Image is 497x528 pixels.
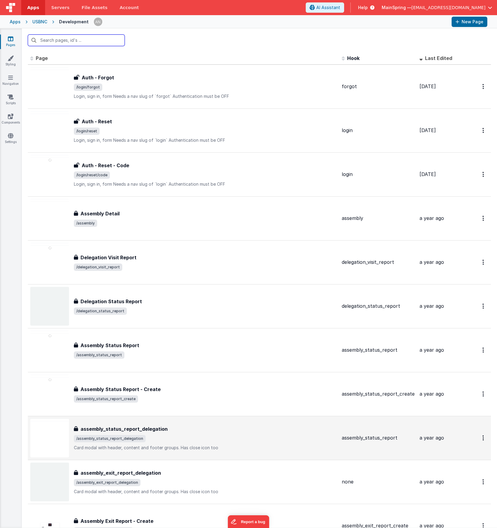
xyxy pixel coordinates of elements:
[81,386,161,393] h3: Assembly Status Report - Create
[74,128,100,135] span: /login/reset
[342,215,415,222] div: assembly
[420,347,444,353] span: a year ago
[425,55,452,61] span: Last Edited
[479,432,489,444] button: Options
[74,479,140,486] span: /assembly_exit_report_delegation
[342,347,415,354] div: assembly_status_report
[74,395,138,403] span: /assembly_status_report_create
[10,19,21,25] div: Apps
[36,55,48,61] span: Page
[51,5,69,11] span: Servers
[82,118,112,125] h3: Auth - Reset
[420,479,444,485] span: a year ago
[479,212,489,224] button: Options
[59,19,89,25] div: Development
[382,5,411,11] span: MainSpring —
[74,181,337,187] p: Login, sign in, form Needs a nav slug of `login` Authentication must be OFF
[479,124,489,137] button: Options
[479,300,489,312] button: Options
[479,168,489,181] button: Options
[74,220,97,227] span: /assembly
[81,298,142,305] h3: Delegation Status Report
[32,19,47,25] div: USBNC
[82,162,129,169] h3: Auth - Reset - Code
[342,259,415,266] div: delegation_visit_report
[479,344,489,356] button: Options
[82,74,114,81] h3: Auth - Forgot
[420,127,436,133] span: [DATE]
[420,171,436,177] span: [DATE]
[81,517,153,525] h3: Assembly Exit Report - Create
[342,127,415,134] div: login
[342,171,415,178] div: login
[81,469,161,477] h3: assembly_exit_report_delegation
[81,254,137,261] h3: Delegation Visit Report
[347,55,360,61] span: Hook
[28,35,125,46] input: Search pages, id's ...
[306,2,344,13] button: AI Assistant
[74,93,337,99] p: Login, sign in, form Needs a nav slug of `forgot` Authentication must be OFF
[382,5,492,11] button: MainSpring — [EMAIL_ADDRESS][DOMAIN_NAME]
[342,83,415,90] div: forgot
[452,17,487,27] button: New Page
[94,18,102,26] img: 63cd5caa8a31f9d016618d4acf466499
[82,5,108,11] span: File Assets
[342,478,415,485] div: none
[81,425,168,433] h3: assembly_status_report_delegation
[420,259,444,265] span: a year ago
[420,83,436,89] span: [DATE]
[411,5,485,11] span: [EMAIL_ADDRESS][DOMAIN_NAME]
[479,476,489,488] button: Options
[342,434,415,441] div: assembly_status_report
[420,303,444,309] span: a year ago
[74,264,122,271] span: /delegation_visit_report
[479,388,489,400] button: Options
[74,137,337,143] p: Login, sign in, form Needs a nav slug of `login` Authentication must be OFF
[74,307,127,315] span: /delegation_status_report
[81,210,120,217] h3: Assembly Detail
[74,445,337,451] p: Card modal with header, content and footer groups. Has close icon too
[342,390,415,397] div: assembly_status_report_create
[316,5,340,11] span: AI Assistant
[74,435,146,442] span: /assembly_status_report_delegation
[342,303,415,310] div: delegation_status_report
[27,5,39,11] span: Apps
[74,351,124,359] span: /assembly_status_report
[358,5,368,11] span: Help
[74,84,102,91] span: /login/forgot
[74,489,337,495] p: Card modal with header, content and footer groups. Has close icon too
[81,342,139,349] h3: Assembly Status Report
[420,391,444,397] span: a year ago
[228,515,269,528] iframe: Marker.io feedback button
[420,435,444,441] span: a year ago
[479,256,489,268] button: Options
[74,171,110,179] span: /login/reset/code
[420,215,444,221] span: a year ago
[479,80,489,93] button: Options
